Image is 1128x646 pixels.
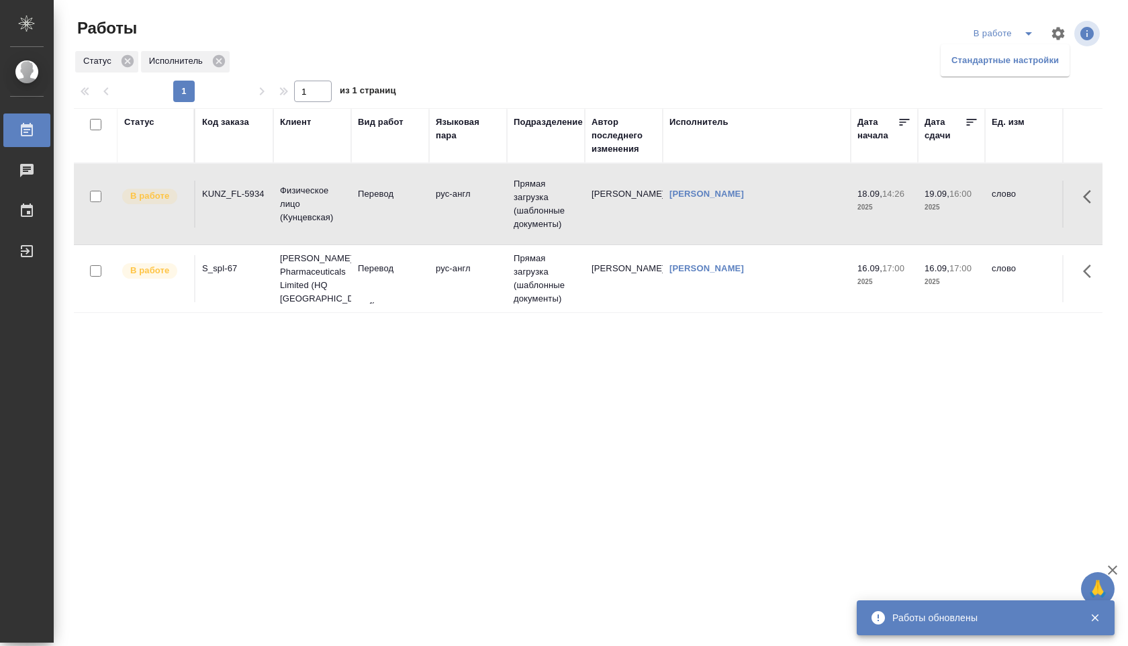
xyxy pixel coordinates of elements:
div: Статус [124,116,154,129]
span: Настроить таблицу [1042,17,1074,50]
button: 🙏 [1081,572,1115,606]
div: Дата сдачи [925,116,965,142]
td: рус-англ [429,181,507,228]
p: 17:00 [949,263,972,273]
p: 14:26 [882,189,904,199]
p: 2025 [925,275,978,289]
td: рус-англ [429,255,507,302]
div: Подразделение [514,116,583,129]
button: Здесь прячутся важные кнопки [1075,181,1107,213]
p: 2025 [925,201,978,214]
td: слово [985,255,1063,302]
div: Работы обновлены [892,611,1070,625]
div: Автор последнего изменения [592,116,656,156]
p: 16:00 [949,189,972,199]
p: Исполнитель [149,54,207,68]
a: [PERSON_NAME] [669,189,744,199]
p: Перевод [358,262,422,275]
div: Исполнитель выполняет работу [121,187,187,205]
div: Клиент [280,116,311,129]
div: Ед. изм [992,116,1025,129]
p: 2025 [857,201,911,214]
p: [PERSON_NAME] Pharmaceuticals Limited (HQ [GEOGRAPHIC_DATA]) [280,252,344,306]
div: Вид работ [358,116,404,129]
li: Стандартные настройки [941,50,1070,71]
p: Физическое лицо (Кунцевская) [280,184,344,224]
p: В работе [130,189,169,203]
div: split button [970,23,1042,44]
button: Закрыть [1081,612,1109,624]
div: Исполнитель [141,51,230,73]
p: Перевод [358,187,422,201]
div: Языковая пара [436,116,500,142]
td: Прямая загрузка (шаблонные документы) [507,245,585,312]
a: [PERSON_NAME] [669,263,744,273]
td: [PERSON_NAME] [585,181,663,228]
span: из 1 страниц [340,83,396,102]
div: Исполнитель выполняет работу [121,262,187,280]
span: 🙏 [1086,575,1109,603]
td: слово [985,181,1063,228]
p: В работе [130,264,169,277]
p: Статус [83,54,116,68]
div: Исполнитель [669,116,728,129]
p: 2025 [857,275,911,289]
button: Здесь прячутся важные кнопки [1075,255,1107,287]
span: Посмотреть информацию [1074,21,1102,46]
p: 16.09, [857,263,882,273]
p: 18.09, [857,189,882,199]
div: Статус [75,51,138,73]
td: [PERSON_NAME] [585,255,663,302]
div: Код заказа [202,116,249,129]
p: 17:00 [882,263,904,273]
div: S_spl-67 [202,262,267,275]
span: Работы [74,17,137,39]
div: Дата начала [857,116,898,142]
p: 19.09, [925,189,949,199]
td: Прямая загрузка (шаблонные документы) [507,171,585,238]
p: 16.09, [925,263,949,273]
div: KUNZ_FL-5934 [202,187,267,201]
